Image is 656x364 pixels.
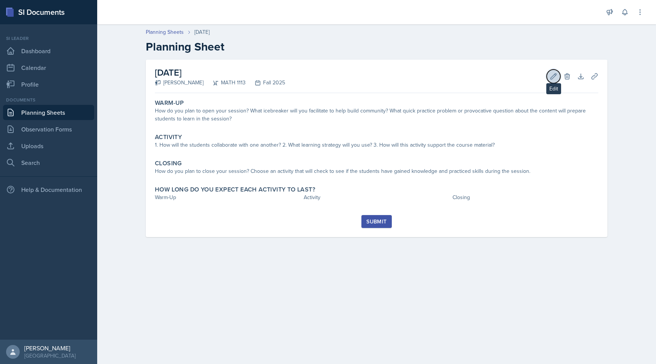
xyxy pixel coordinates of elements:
[3,138,94,154] a: Uploads
[146,28,184,36] a: Planning Sheets
[3,155,94,170] a: Search
[3,105,94,120] a: Planning Sheets
[366,218,386,225] div: Submit
[3,182,94,197] div: Help & Documentation
[3,35,94,42] div: Si leader
[155,133,182,141] label: Activity
[155,107,598,123] div: How do you plan to open your session? What icebreaker will you facilitate to help build community...
[24,352,76,359] div: [GEOGRAPHIC_DATA]
[194,28,210,36] div: [DATE]
[3,97,94,103] div: Documents
[3,77,94,92] a: Profile
[3,122,94,137] a: Observation Forms
[155,141,598,149] div: 1. How will the students collaborate with one another? 2. What learning strategy will you use? 3....
[155,160,182,167] label: Closing
[155,186,315,193] label: How long do you expect each activity to last?
[155,193,301,201] div: Warm-Up
[203,79,246,87] div: MATH 1113
[3,60,94,75] a: Calendar
[3,43,94,59] a: Dashboard
[146,40,607,54] h2: Planning Sheet
[24,344,76,352] div: [PERSON_NAME]
[547,70,560,83] button: Edit
[155,167,598,175] div: How do you plan to close your session? Choose an activity that will check to see if the students ...
[453,193,598,201] div: Closing
[155,66,285,79] h2: [DATE]
[155,79,203,87] div: [PERSON_NAME]
[246,79,285,87] div: Fall 2025
[361,215,391,228] button: Submit
[155,99,184,107] label: Warm-Up
[304,193,449,201] div: Activity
